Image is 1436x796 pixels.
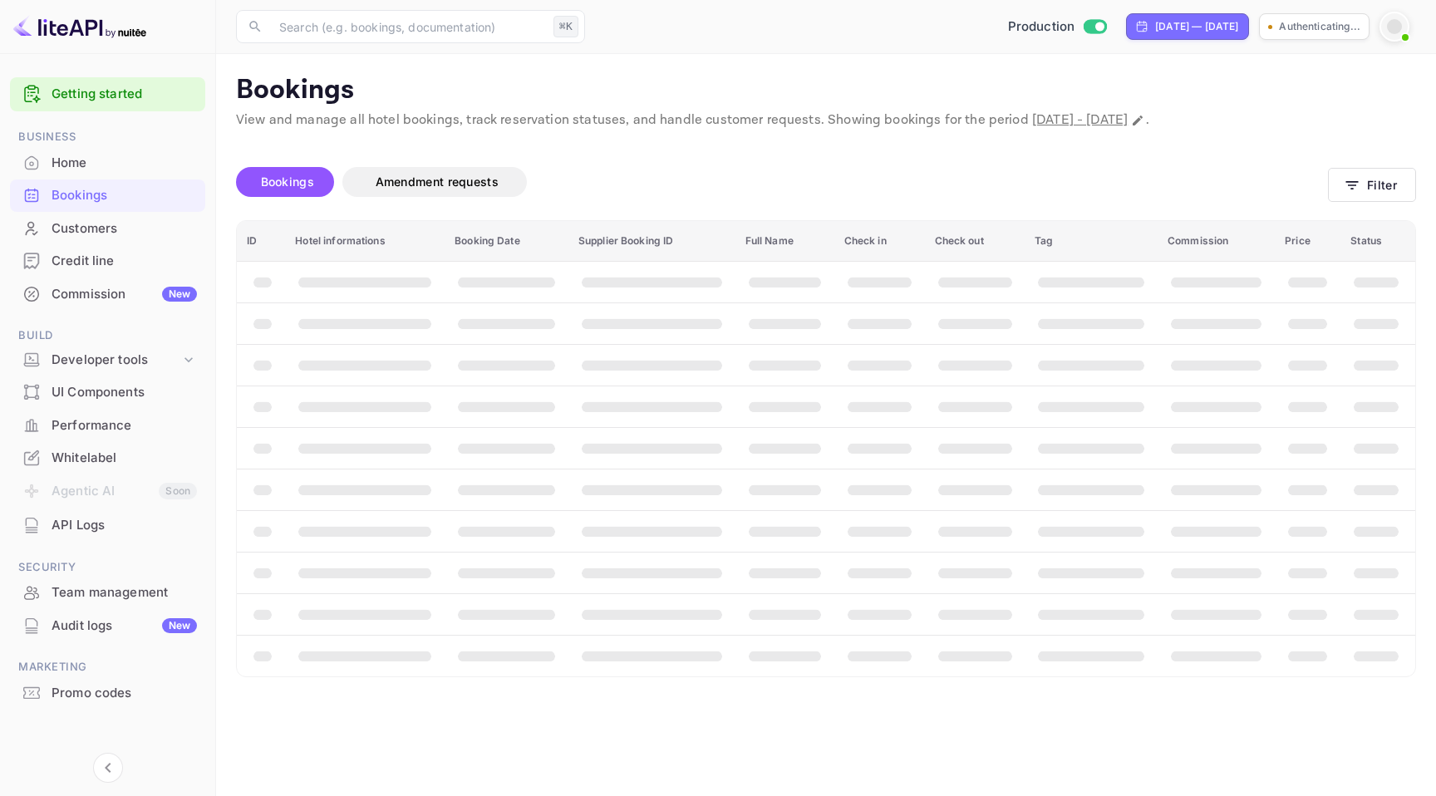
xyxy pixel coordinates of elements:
[10,245,205,276] a: Credit line
[269,10,547,43] input: Search (e.g. bookings, documentation)
[10,658,205,676] span: Marketing
[236,111,1416,130] p: View and manage all hotel bookings, track reservation statuses, and handle customer requests. Sho...
[10,179,205,210] a: Bookings
[10,442,205,473] a: Whitelabel
[10,327,205,345] span: Build
[52,85,197,104] a: Getting started
[52,154,197,173] div: Home
[553,16,578,37] div: ⌘K
[93,753,123,783] button: Collapse navigation
[10,442,205,474] div: Whitelabel
[10,509,205,540] a: API Logs
[1025,221,1158,262] th: Tag
[52,583,197,602] div: Team management
[10,677,205,708] a: Promo codes
[1032,111,1128,129] span: [DATE] - [DATE]
[1008,17,1075,37] span: Production
[10,376,205,407] a: UI Components
[10,179,205,212] div: Bookings
[10,677,205,710] div: Promo codes
[236,167,1328,197] div: account-settings tabs
[10,577,205,607] a: Team management
[1328,168,1416,202] button: Filter
[237,221,285,262] th: ID
[52,516,197,535] div: API Logs
[834,221,925,262] th: Check in
[162,287,197,302] div: New
[10,245,205,278] div: Credit line
[10,128,205,146] span: Business
[735,221,834,262] th: Full Name
[10,213,205,243] a: Customers
[52,285,197,304] div: Commission
[1275,221,1340,262] th: Price
[285,221,445,262] th: Hotel informations
[10,610,205,642] div: Audit logsNew
[10,213,205,245] div: Customers
[1129,112,1146,129] button: Change date range
[568,221,735,262] th: Supplier Booking ID
[1340,221,1415,262] th: Status
[10,509,205,542] div: API Logs
[10,147,205,178] a: Home
[925,221,1025,262] th: Check out
[10,577,205,609] div: Team management
[10,77,205,111] div: Getting started
[10,558,205,577] span: Security
[52,617,197,636] div: Audit logs
[52,416,197,435] div: Performance
[236,74,1416,107] p: Bookings
[52,186,197,205] div: Bookings
[52,219,197,238] div: Customers
[52,383,197,402] div: UI Components
[52,252,197,271] div: Credit line
[376,174,499,189] span: Amendment requests
[445,221,568,262] th: Booking Date
[52,351,180,370] div: Developer tools
[162,618,197,633] div: New
[10,278,205,311] div: CommissionNew
[261,174,314,189] span: Bookings
[52,449,197,468] div: Whitelabel
[1155,19,1238,34] div: [DATE] — [DATE]
[10,410,205,442] div: Performance
[10,610,205,641] a: Audit logsNew
[10,410,205,440] a: Performance
[52,684,197,703] div: Promo codes
[10,278,205,309] a: CommissionNew
[1279,19,1360,34] p: Authenticating...
[1158,221,1275,262] th: Commission
[10,346,205,375] div: Developer tools
[237,221,1415,676] table: booking table
[10,147,205,179] div: Home
[10,376,205,409] div: UI Components
[13,13,146,40] img: LiteAPI logo
[1001,17,1114,37] div: Switch to Sandbox mode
